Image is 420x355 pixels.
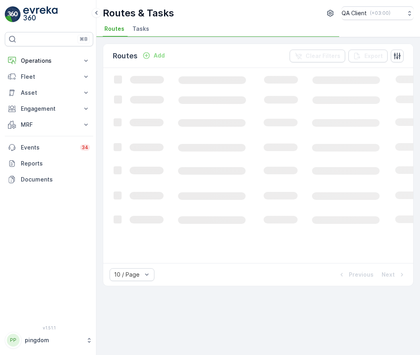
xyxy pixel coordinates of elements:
a: Reports [5,156,93,172]
a: Documents [5,172,93,187]
p: Asset [21,89,77,97]
p: Clear Filters [306,52,340,60]
button: Previous [337,270,374,279]
button: Export [348,50,388,62]
p: Reports [21,160,90,168]
button: Next [381,270,407,279]
p: Routes [113,50,138,62]
span: v 1.51.1 [5,325,93,330]
p: Fleet [21,73,77,81]
p: ⌘B [80,36,88,42]
p: Next [382,271,395,279]
p: Operations [21,57,77,65]
img: logo_light-DOdMpM7g.png [23,6,58,22]
a: Events34 [5,140,93,156]
button: Operations [5,53,93,69]
img: logo [5,6,21,22]
button: Add [139,51,168,60]
p: MRF [21,121,77,129]
button: Engagement [5,101,93,117]
button: QA Client(+03:00) [342,6,414,20]
p: Previous [349,271,374,279]
p: Documents [21,176,90,183]
button: MRF [5,117,93,133]
div: PP [7,334,20,347]
p: 34 [82,144,88,151]
p: Events [21,144,75,152]
p: QA Client [342,9,367,17]
span: Routes [104,25,124,33]
button: Fleet [5,69,93,85]
p: Routes & Tasks [103,7,174,20]
p: pingdom [25,336,82,344]
p: Engagement [21,105,77,113]
span: Tasks [132,25,149,33]
button: Asset [5,85,93,101]
p: Export [364,52,383,60]
button: Clear Filters [290,50,345,62]
button: PPpingdom [5,332,93,349]
p: ( +03:00 ) [370,10,390,16]
p: Add [154,52,165,60]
